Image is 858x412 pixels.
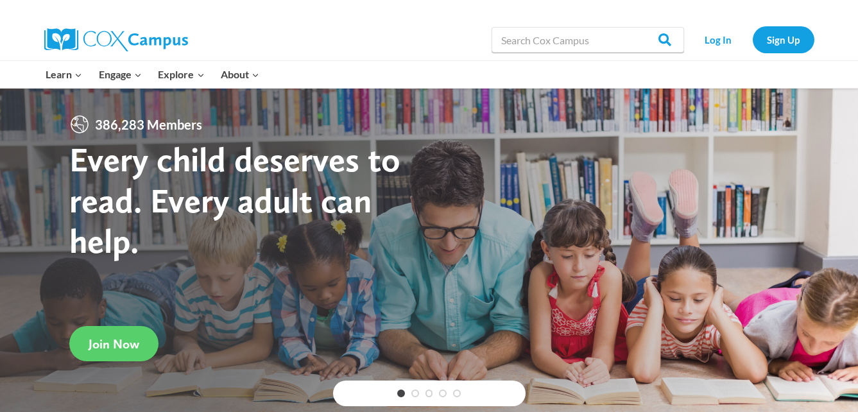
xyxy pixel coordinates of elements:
span: About [221,66,259,83]
a: Sign Up [753,26,814,53]
span: Engage [99,66,142,83]
span: Learn [46,66,82,83]
a: 4 [439,390,447,397]
a: Log In [691,26,746,53]
a: 3 [425,390,433,397]
nav: Primary Navigation [38,61,268,88]
img: Cox Campus [44,28,188,51]
a: 2 [411,390,419,397]
strong: Every child deserves to read. Every adult can help. [69,139,400,261]
span: Join Now [89,336,139,352]
a: Join Now [69,326,159,361]
span: Explore [158,66,204,83]
a: 5 [453,390,461,397]
span: 386,283 Members [90,114,207,135]
a: 1 [397,390,405,397]
input: Search Cox Campus [492,27,684,53]
nav: Secondary Navigation [691,26,814,53]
